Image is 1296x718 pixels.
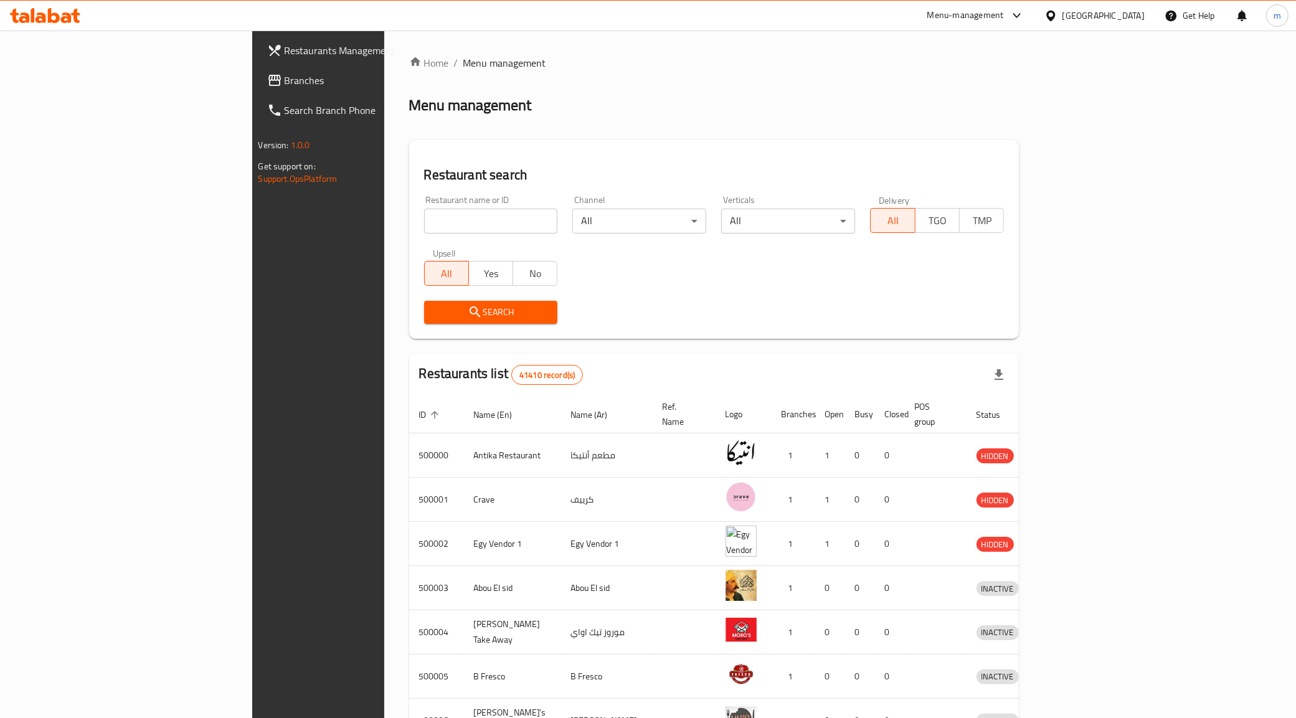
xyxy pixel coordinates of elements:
[815,433,845,478] td: 1
[663,399,701,429] span: Ref. Name
[464,654,561,699] td: B Fresco
[845,610,875,654] td: 0
[977,449,1014,463] span: HIDDEN
[726,570,757,601] img: Abou El sid
[920,212,955,230] span: TGO
[419,364,584,385] h2: Restaurants list
[464,478,561,522] td: Crave
[726,437,757,468] img: Antika Restaurant
[977,669,1019,684] span: INACTIVE
[285,73,459,88] span: Branches
[474,407,529,422] span: Name (En)
[424,301,558,324] button: Search
[879,196,910,204] label: Delivery
[512,369,582,381] span: 41410 record(s)
[984,360,1014,390] div: Export file
[845,566,875,610] td: 0
[258,158,316,174] span: Get support on:
[726,614,757,645] img: Moro's Take Away
[875,433,905,478] td: 0
[845,654,875,699] td: 0
[772,522,815,566] td: 1
[561,522,653,566] td: Egy Vendor 1
[291,137,310,153] span: 1.0.0
[870,208,915,233] button: All
[977,625,1019,640] span: INACTIVE
[815,654,845,699] td: 0
[464,566,561,610] td: Abou El sid
[977,537,1014,552] span: HIDDEN
[815,395,845,433] th: Open
[561,654,653,699] td: B Fresco
[716,395,772,433] th: Logo
[815,478,845,522] td: 1
[561,478,653,522] td: كرييف
[876,212,910,230] span: All
[772,610,815,654] td: 1
[572,209,706,234] div: All
[424,209,558,234] input: Search for restaurant name or ID..
[1062,9,1145,22] div: [GEOGRAPHIC_DATA]
[257,95,469,125] a: Search Branch Phone
[433,248,456,257] label: Upsell
[977,448,1014,463] div: HIDDEN
[434,305,548,320] span: Search
[772,566,815,610] td: 1
[726,526,757,557] img: Egy Vendor 1
[875,654,905,699] td: 0
[464,433,561,478] td: Antika Restaurant
[419,407,443,422] span: ID
[430,265,464,283] span: All
[424,261,469,286] button: All
[721,209,855,234] div: All
[571,407,624,422] span: Name (Ar)
[464,610,561,654] td: [PERSON_NAME] Take Away
[285,103,459,118] span: Search Branch Phone
[257,65,469,95] a: Branches
[561,566,653,610] td: Abou El sid
[875,610,905,654] td: 0
[285,43,459,58] span: Restaurants Management
[875,566,905,610] td: 0
[518,265,552,283] span: No
[845,522,875,566] td: 0
[409,55,1019,70] nav: breadcrumb
[463,55,546,70] span: Menu management
[772,433,815,478] td: 1
[915,399,952,429] span: POS group
[561,433,653,478] td: مطعم أنتيكا
[409,95,532,115] h2: Menu management
[875,478,905,522] td: 0
[258,171,338,187] a: Support.OpsPlatform
[258,137,289,153] span: Version:
[772,395,815,433] th: Branches
[257,35,469,65] a: Restaurants Management
[513,261,557,286] button: No
[845,433,875,478] td: 0
[1274,9,1281,22] span: m
[927,8,1004,23] div: Menu-management
[772,478,815,522] td: 1
[959,208,1004,233] button: TMP
[726,481,757,513] img: Crave
[468,261,513,286] button: Yes
[875,522,905,566] td: 0
[977,581,1019,596] div: INACTIVE
[915,208,960,233] button: TGO
[561,610,653,654] td: موروز تيك اواي
[845,395,875,433] th: Busy
[772,654,815,699] td: 1
[511,365,583,385] div: Total records count
[815,522,845,566] td: 1
[875,395,905,433] th: Closed
[977,493,1014,508] span: HIDDEN
[965,212,999,230] span: TMP
[464,522,561,566] td: Egy Vendor 1
[977,582,1019,596] span: INACTIVE
[726,658,757,689] img: B Fresco
[424,166,1005,184] h2: Restaurant search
